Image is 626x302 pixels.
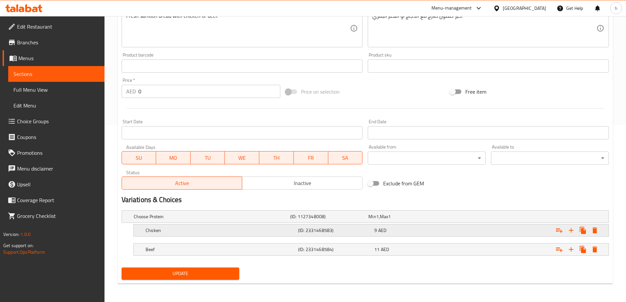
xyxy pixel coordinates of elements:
[368,151,486,165] div: ​
[374,226,377,235] span: 9
[553,224,565,236] button: Add choice group
[3,192,104,208] a: Coverage Report
[290,213,366,220] h5: (ID: 1127348008)
[17,149,99,157] span: Promotions
[122,151,156,164] button: SU
[3,161,104,176] a: Menu disclaimer
[146,227,295,234] h5: Chicken
[122,211,609,222] div: Expand
[376,212,379,221] span: 1
[294,151,328,164] button: FR
[3,248,45,256] a: Support.OpsPlatform
[368,59,609,73] input: Please enter product sku
[17,212,99,220] span: Grocery Checklist
[242,176,362,190] button: Inactive
[134,224,609,236] div: Expand
[368,213,444,220] div: ,
[589,224,601,236] button: Delete Chicken
[20,230,31,239] span: 1.0.0
[17,133,99,141] span: Coupons
[3,19,104,35] a: Edit Restaurant
[381,245,389,254] span: AED
[372,13,596,44] textarea: خبز صمون طازج مع الدجاج أو اللحم البقري.
[3,241,34,250] span: Get support on:
[3,113,104,129] a: Choice Groups
[465,88,486,96] span: Free item
[18,54,99,62] span: Menus
[193,153,222,163] span: TU
[134,244,609,255] div: Expand
[156,151,191,164] button: MO
[296,153,326,163] span: FR
[503,5,546,12] div: [GEOGRAPHIC_DATA]
[328,151,363,164] button: SA
[565,244,577,255] button: Add new choice
[383,179,424,187] span: Exclude from GEM
[17,180,99,188] span: Upsell
[13,86,99,94] span: Full Menu View
[122,176,242,190] button: Active
[126,13,350,44] textarea: Fresh samoon bread with chicken or beef.
[378,226,386,235] span: AED
[553,244,565,255] button: Add choice group
[491,151,609,165] div: ​
[3,129,104,145] a: Coupons
[13,102,99,109] span: Edit Menu
[17,165,99,173] span: Menu disclaimer
[298,246,372,253] h5: (ID: 2331468584)
[17,23,99,31] span: Edit Restaurant
[3,35,104,50] a: Branches
[262,153,291,163] span: TH
[159,153,188,163] span: MO
[17,117,99,125] span: Choice Groups
[298,227,372,234] h5: (ID: 2331468583)
[225,151,259,164] button: WE
[3,230,19,239] span: Version:
[3,50,104,66] a: Menus
[227,153,257,163] span: WE
[8,66,104,82] a: Sections
[577,224,589,236] button: Clone new choice
[615,5,617,12] span: h
[138,85,281,98] input: Please enter price
[122,267,240,280] button: Update
[301,88,340,96] span: Price on selection
[122,59,363,73] input: Please enter product barcode
[8,98,104,113] a: Edit Menu
[431,4,472,12] div: Menu-management
[17,38,99,46] span: Branches
[331,153,360,163] span: SA
[3,208,104,224] a: Grocery Checklist
[191,151,225,164] button: TU
[3,176,104,192] a: Upsell
[368,212,376,221] span: Min
[388,212,391,221] span: 1
[259,151,294,164] button: TH
[125,153,154,163] span: SU
[374,245,380,254] span: 11
[8,82,104,98] a: Full Menu View
[565,224,577,236] button: Add new choice
[3,145,104,161] a: Promotions
[146,246,295,253] h5: Beef
[380,212,388,221] span: Max
[126,87,136,95] p: AED
[127,269,234,278] span: Update
[17,196,99,204] span: Coverage Report
[577,244,589,255] button: Clone new choice
[134,213,288,220] h5: Choose Protein
[13,70,99,78] span: Sections
[589,244,601,255] button: Delete Beef
[122,195,609,205] h2: Variations & Choices
[125,178,240,188] span: Active
[245,178,360,188] span: Inactive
